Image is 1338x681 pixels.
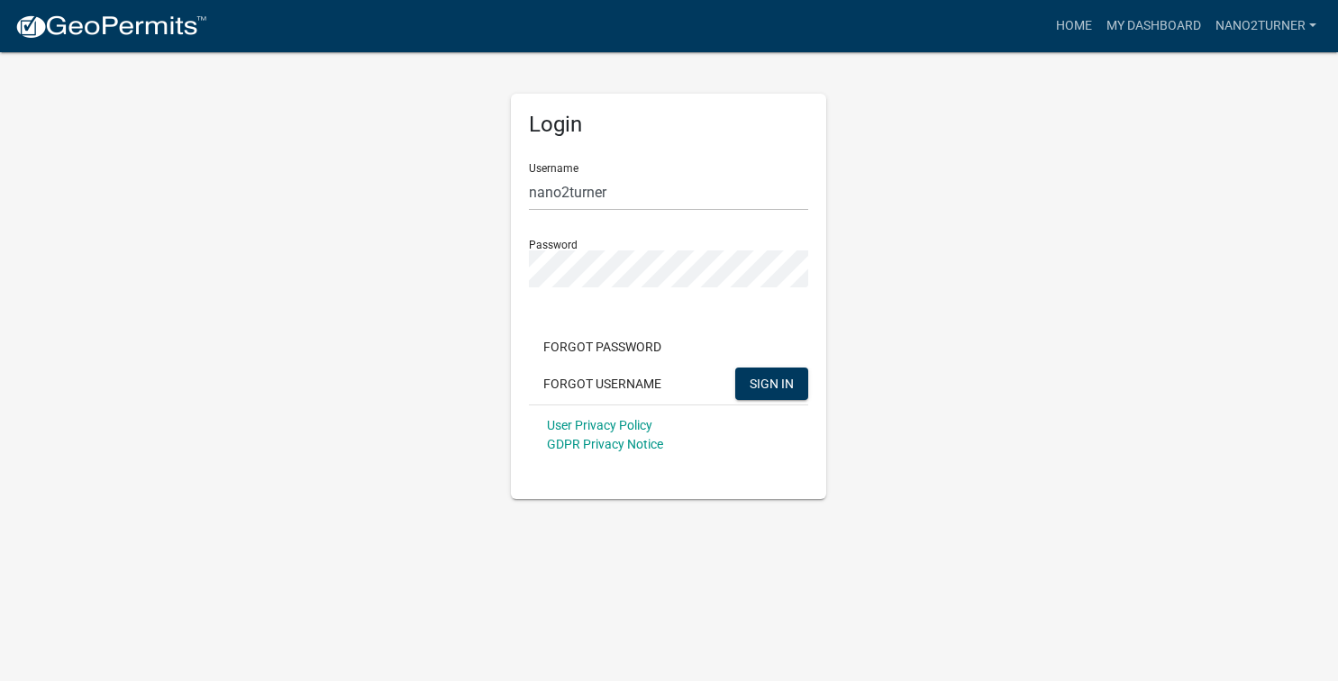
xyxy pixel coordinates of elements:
[529,331,676,363] button: Forgot Password
[547,418,652,432] a: User Privacy Policy
[529,368,676,400] button: Forgot Username
[1049,9,1099,43] a: Home
[547,437,663,451] a: GDPR Privacy Notice
[529,112,808,138] h5: Login
[750,376,794,390] span: SIGN IN
[1099,9,1208,43] a: My Dashboard
[735,368,808,400] button: SIGN IN
[1208,9,1324,43] a: nano2turner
